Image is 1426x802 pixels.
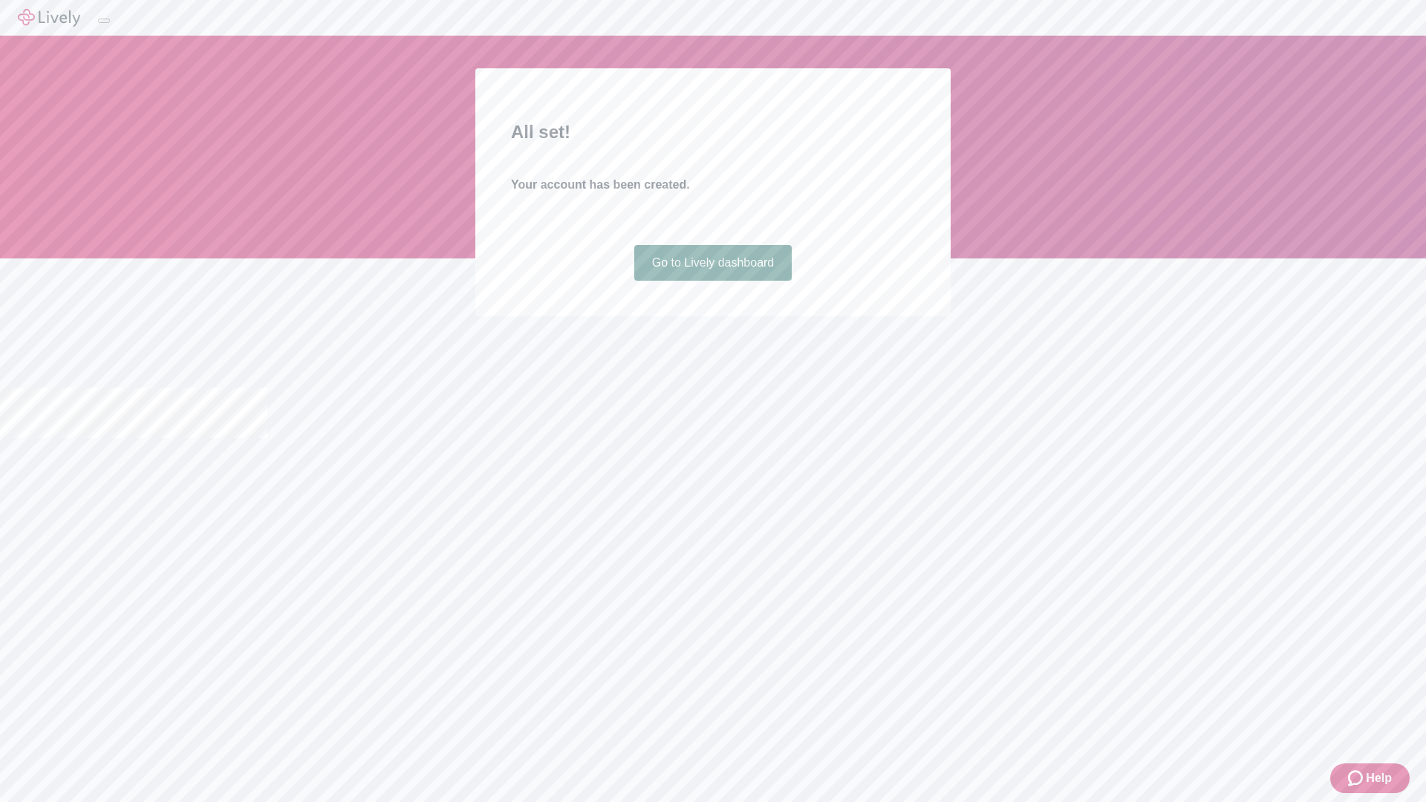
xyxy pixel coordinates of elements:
[18,9,80,27] img: Lively
[98,19,110,23] button: Log out
[1348,769,1366,787] svg: Zendesk support icon
[1366,769,1392,787] span: Help
[511,176,915,194] h4: Your account has been created.
[634,245,792,281] a: Go to Lively dashboard
[1330,763,1410,793] button: Zendesk support iconHelp
[511,119,915,146] h2: All set!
